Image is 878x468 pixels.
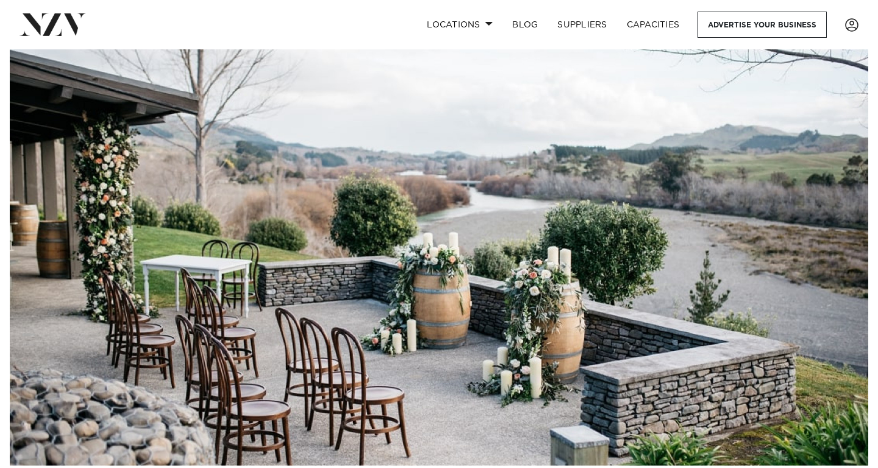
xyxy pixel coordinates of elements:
[502,12,548,38] a: BLOG
[698,12,827,38] a: Advertise your business
[417,12,502,38] a: Locations
[20,13,86,35] img: nzv-logo.png
[10,49,868,466] img: Hawke's Bay Venues for Hire - The Complete Guide
[548,12,616,38] a: SUPPLIERS
[617,12,690,38] a: Capacities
